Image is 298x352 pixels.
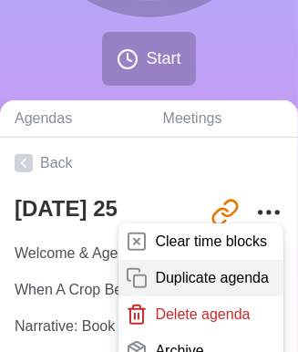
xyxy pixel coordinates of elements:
button: Share link [207,194,243,231]
a: Meetings [149,100,298,138]
p: Delete agenda [155,304,250,326]
p: Duplicate agenda [155,267,269,289]
input: Name [7,308,156,345]
input: Name [7,235,156,272]
button: Start [102,32,195,86]
input: Name [7,272,156,308]
button: More [251,194,287,231]
p: Clear time blocks [155,231,267,253]
span: Start [146,47,180,71]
